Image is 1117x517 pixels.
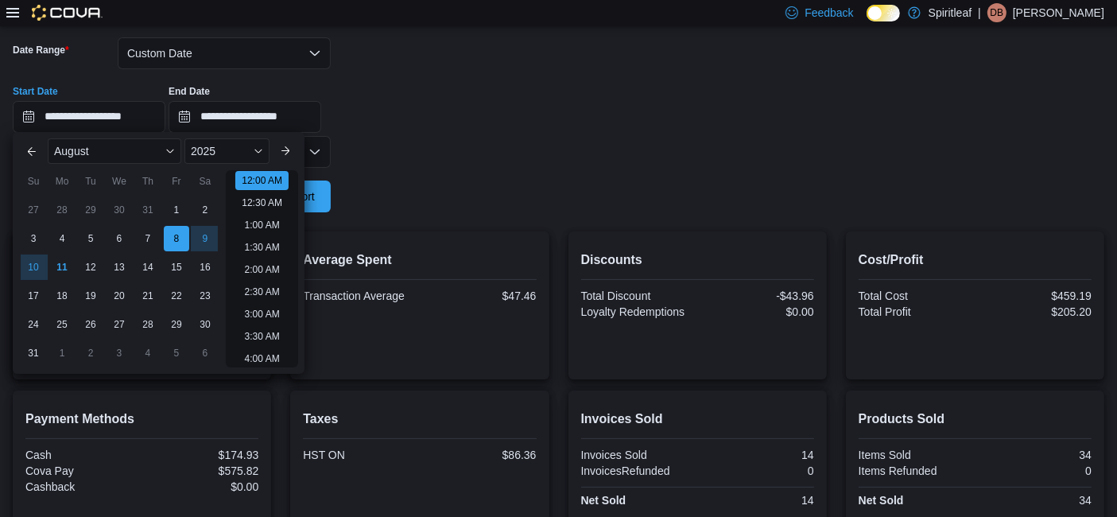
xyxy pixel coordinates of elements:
div: Invoices Sold [581,449,695,461]
div: day-23 [192,283,218,309]
div: $0.00 [700,305,814,318]
div: 34 [978,449,1092,461]
div: Cova Pay [25,465,139,477]
div: day-22 [164,283,189,309]
div: day-29 [78,197,103,223]
div: Button. Open the month selector. August is currently selected. [48,138,181,164]
h2: Payment Methods [25,410,258,429]
button: Open list of options [308,146,321,158]
div: Dalton B [987,3,1006,22]
div: day-17 [21,283,46,309]
div: day-18 [49,283,75,309]
label: End Date [169,85,210,98]
img: Cova [32,5,103,21]
h2: Average Spent [303,251,536,270]
div: day-21 [135,283,161,309]
div: 14 [700,494,814,507]
div: HST ON [303,449,417,461]
div: day-30 [107,197,132,223]
div: InvoicesRefunded [581,465,695,477]
p: Spiritleaf [929,3,972,22]
button: Custom Date [118,37,331,69]
div: Cashback [25,480,139,493]
div: day-15 [164,255,189,280]
div: day-24 [21,312,46,337]
div: day-28 [49,197,75,223]
div: day-3 [107,340,132,366]
div: $47.46 [423,290,537,302]
div: $205.20 [978,305,1092,318]
div: day-3 [21,226,46,251]
span: 2025 [191,145,215,157]
button: Next month [273,138,298,164]
div: day-30 [192,312,218,337]
input: Dark Mode [867,5,900,21]
div: day-27 [107,312,132,337]
div: day-26 [78,312,103,337]
div: Su [21,169,46,194]
div: Tu [78,169,103,194]
span: August [54,145,89,157]
div: Button. Open the year selector. 2025 is currently selected. [184,138,270,164]
button: Previous Month [19,138,45,164]
div: day-14 [135,255,161,280]
h2: Products Sold [859,410,1092,429]
div: -$43.96 [700,290,814,302]
div: day-12 [78,255,103,280]
div: $174.93 [145,449,259,461]
strong: Net Sold [581,494,626,507]
div: $459.19 [978,290,1092,302]
li: 3:30 AM [239,327,286,346]
h2: Discounts [581,251,814,270]
div: day-29 [164,312,189,337]
div: Total Cost [859,290,972,302]
label: Date Range [13,44,69,56]
li: 1:30 AM [239,238,286,257]
input: Press the down key to enter a popover containing a calendar. Press the escape key to close the po... [13,101,165,133]
li: 2:00 AM [239,260,286,279]
div: 34 [978,494,1092,507]
div: We [107,169,132,194]
div: day-16 [192,255,218,280]
div: day-27 [21,197,46,223]
ul: Time [226,170,298,367]
div: day-6 [107,226,132,251]
li: 1:00 AM [239,216,286,235]
div: 0 [700,465,814,477]
div: $575.82 [145,465,259,477]
li: 3:00 AM [239,305,286,324]
div: $86.36 [423,449,537,461]
label: Start Date [13,85,58,98]
div: day-25 [49,312,75,337]
span: DB [991,3,1004,22]
div: day-5 [164,340,189,366]
div: day-31 [21,340,46,366]
div: day-9 [192,226,218,251]
div: day-2 [192,197,218,223]
p: [PERSON_NAME] [1013,3,1104,22]
div: Items Sold [859,449,972,461]
div: day-10 [21,255,46,280]
input: Press the down key to open a popover containing a calendar. [169,101,321,133]
div: day-1 [164,197,189,223]
strong: Net Sold [859,494,904,507]
div: day-8 [164,226,189,251]
h2: Cost/Profit [859,251,1092,270]
div: day-6 [192,340,218,366]
li: 12:00 AM [235,171,289,190]
div: Loyalty Redemptions [581,305,695,318]
div: day-20 [107,283,132,309]
div: day-1 [49,340,75,366]
div: day-2 [78,340,103,366]
div: Th [135,169,161,194]
li: 2:30 AM [239,282,286,301]
li: 4:00 AM [239,349,286,368]
div: day-19 [78,283,103,309]
h2: Taxes [303,410,536,429]
div: Total Discount [581,290,695,302]
div: Items Refunded [859,465,972,477]
div: day-28 [135,312,161,337]
div: day-4 [49,226,75,251]
div: Fr [164,169,189,194]
div: Transaction Average [303,290,417,302]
